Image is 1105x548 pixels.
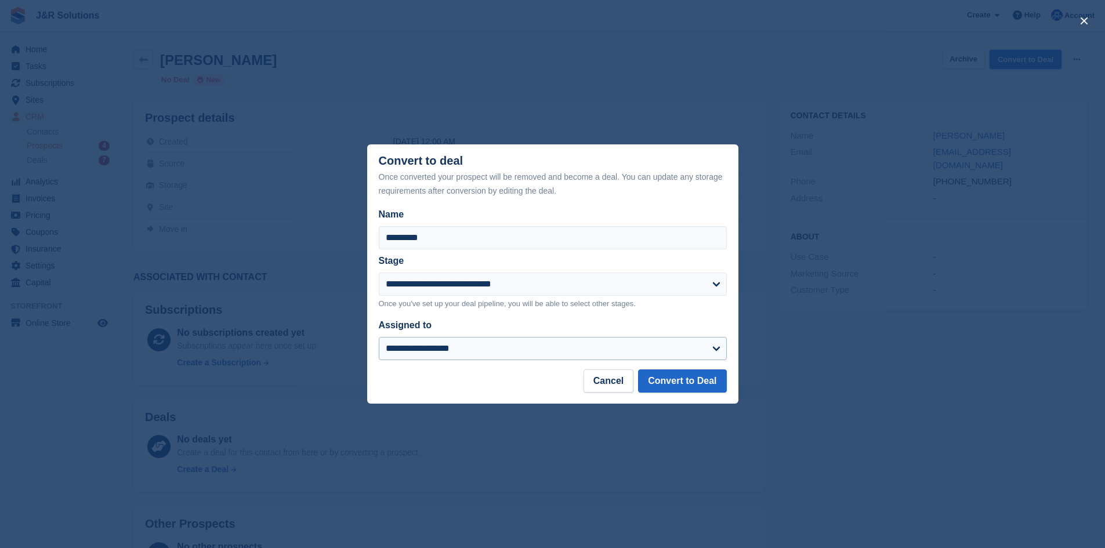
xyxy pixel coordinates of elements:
div: Once converted your prospect will be removed and become a deal. You can update any storage requir... [379,170,727,198]
button: Cancel [584,369,633,393]
label: Assigned to [379,320,432,330]
p: Once you've set up your deal pipeline, you will be able to select other stages. [379,298,727,310]
button: Convert to Deal [638,369,726,393]
label: Stage [379,256,404,266]
button: close [1075,12,1093,30]
label: Name [379,208,727,222]
div: Convert to deal [379,154,727,198]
